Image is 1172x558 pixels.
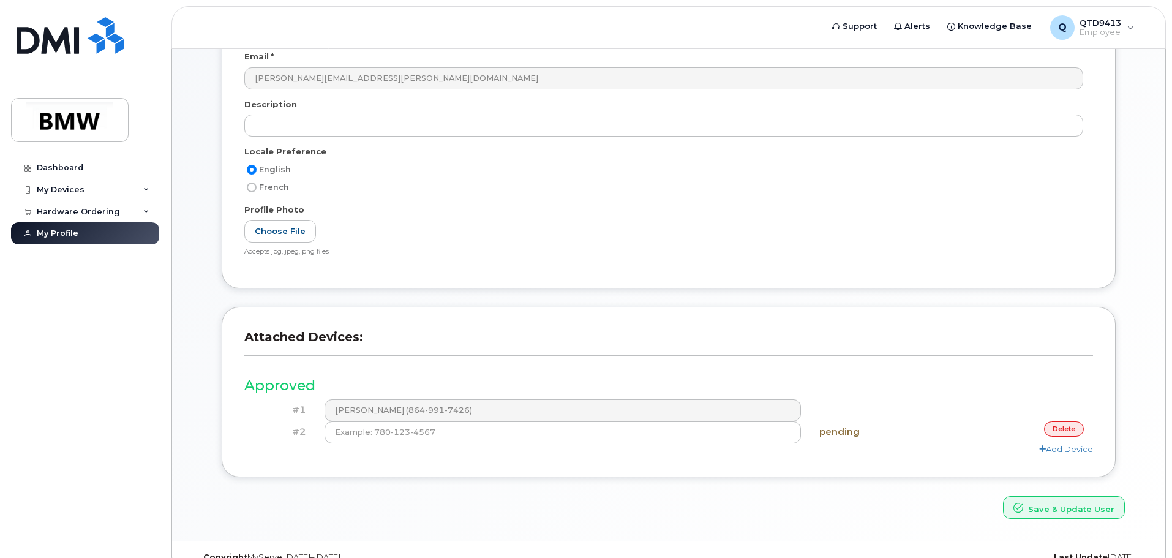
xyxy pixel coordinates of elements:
[939,14,1040,39] a: Knowledge Base
[244,247,1083,257] div: Accepts jpg, jpeg, png files
[958,20,1032,32] span: Knowledge Base
[254,405,306,415] h4: #1
[1042,15,1143,40] div: QTD9413
[904,20,930,32] span: Alerts
[244,204,304,216] label: Profile Photo
[259,183,289,192] span: French
[244,99,297,110] label: Description
[244,220,316,243] label: Choose File
[259,165,291,174] span: English
[885,14,939,39] a: Alerts
[247,183,257,192] input: French
[1080,28,1121,37] span: Employee
[325,421,802,443] input: Example: 780-123-4567
[244,378,1093,393] h3: Approved
[1044,421,1084,437] a: delete
[247,165,257,175] input: English
[1058,20,1067,35] span: Q
[254,427,306,437] h4: #2
[1119,505,1163,549] iframe: Messenger Launcher
[244,51,274,62] label: Email *
[1003,496,1125,519] button: Save & Update User
[843,20,877,32] span: Support
[1080,18,1121,28] span: QTD9413
[244,330,1093,356] h3: Attached Devices:
[824,14,885,39] a: Support
[819,427,942,437] h4: pending
[244,146,326,157] label: Locale Preference
[1039,444,1093,454] a: Add Device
